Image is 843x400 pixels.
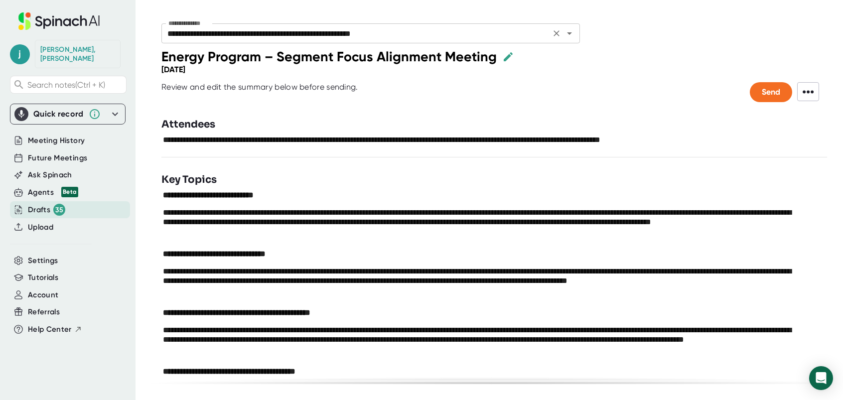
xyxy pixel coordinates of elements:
[161,65,185,74] div: [DATE]
[10,44,30,64] span: j
[40,45,115,63] div: Flores, Juan
[762,87,780,97] span: Send
[562,26,576,40] button: Open
[161,172,217,187] h3: Key Topics
[28,204,65,216] button: Drafts 35
[28,169,72,181] button: Ask Spinach
[750,82,792,102] button: Send
[550,26,563,40] button: Clear
[809,366,833,390] div: Open Intercom Messenger
[797,82,819,101] span: •••
[61,187,78,197] div: Beta
[161,117,215,132] h3: Attendees
[27,80,105,90] span: Search notes (Ctrl + K)
[33,109,84,119] div: Quick record
[28,204,65,216] div: Drafts
[161,48,497,65] div: Energy Program – Segment Focus Alignment Meeting
[28,255,58,267] button: Settings
[14,104,121,124] div: Quick record
[161,82,358,102] div: Review and edit the summary below before sending.
[28,135,85,146] button: Meeting History
[28,306,60,318] button: Referrals
[28,289,58,301] button: Account
[28,187,78,198] button: Agents Beta
[28,152,87,164] button: Future Meetings
[28,324,72,335] span: Help Center
[53,204,65,216] div: 35
[28,324,82,335] button: Help Center
[28,187,78,198] div: Agents
[28,272,58,283] button: Tutorials
[28,222,53,233] button: Upload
